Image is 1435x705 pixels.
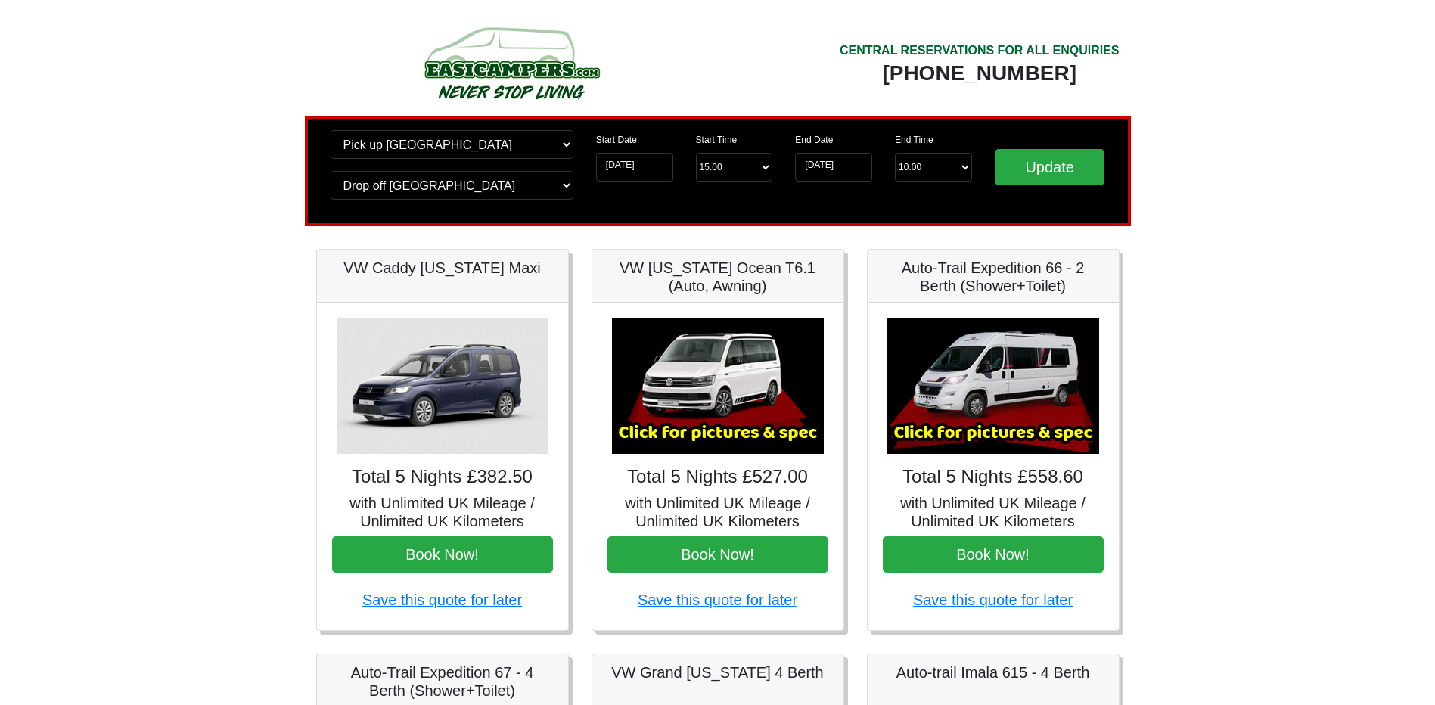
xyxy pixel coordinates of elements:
[337,318,548,454] img: VW Caddy California Maxi
[607,663,828,682] h5: VW Grand [US_STATE] 4 Berth
[607,494,828,530] h5: with Unlimited UK Mileage / Unlimited UK Kilometers
[332,466,553,488] h4: Total 5 Nights £382.50
[883,259,1104,295] h5: Auto-Trail Expedition 66 - 2 Berth (Shower+Toilet)
[607,259,828,295] h5: VW [US_STATE] Ocean T6.1 (Auto, Awning)
[362,592,522,608] a: Save this quote for later
[883,536,1104,573] button: Book Now!
[795,133,833,147] label: End Date
[332,494,553,530] h5: with Unlimited UK Mileage / Unlimited UK Kilometers
[883,494,1104,530] h5: with Unlimited UK Mileage / Unlimited UK Kilometers
[883,466,1104,488] h4: Total 5 Nights £558.60
[596,133,637,147] label: Start Date
[795,153,872,182] input: Return Date
[368,21,655,104] img: campers-checkout-logo.png
[332,259,553,277] h5: VW Caddy [US_STATE] Maxi
[895,133,933,147] label: End Time
[840,60,1120,87] div: [PHONE_NUMBER]
[596,153,673,182] input: Start Date
[612,318,824,454] img: VW California Ocean T6.1 (Auto, Awning)
[883,663,1104,682] h5: Auto-trail Imala 615 - 4 Berth
[607,536,828,573] button: Book Now!
[913,592,1073,608] a: Save this quote for later
[638,592,797,608] a: Save this quote for later
[696,133,738,147] label: Start Time
[332,663,553,700] h5: Auto-Trail Expedition 67 - 4 Berth (Shower+Toilet)
[995,149,1105,185] input: Update
[607,466,828,488] h4: Total 5 Nights £527.00
[332,536,553,573] button: Book Now!
[887,318,1099,454] img: Auto-Trail Expedition 66 - 2 Berth (Shower+Toilet)
[840,42,1120,60] div: CENTRAL RESERVATIONS FOR ALL ENQUIRIES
